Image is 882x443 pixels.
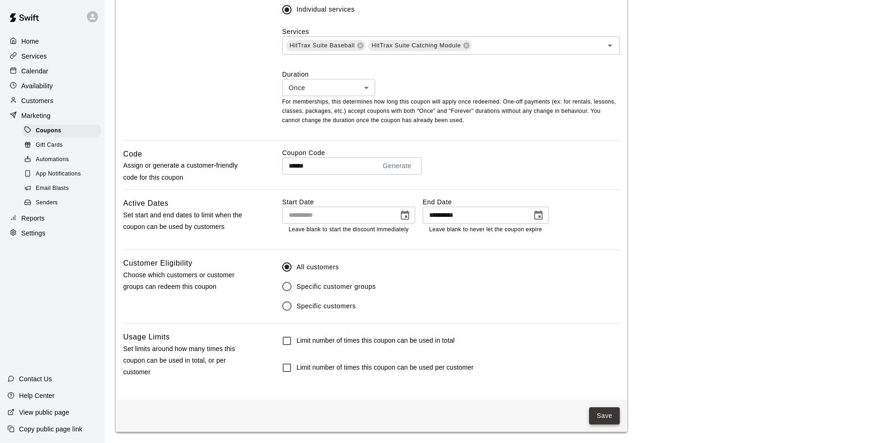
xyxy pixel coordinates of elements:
span: Email Blasts [36,184,69,193]
div: Coupons [22,124,101,137]
p: Contact Us [19,374,52,384]
div: App Notifications [22,168,101,181]
a: Customers [7,94,97,108]
p: Marketing [21,111,51,120]
a: Reports [7,211,97,225]
a: Coupons [22,124,105,138]
span: All customers [297,262,339,272]
a: App Notifications [22,167,105,182]
label: Start Date [282,197,415,207]
p: Assign or generate a customer-friendly code for this coupon [123,160,252,183]
p: Calendar [21,66,48,76]
p: Settings [21,228,46,238]
span: Individual services [297,5,355,14]
p: Leave blank to never let the coupon expire [429,225,542,235]
button: Choose date, selected date is Dec 19, 2025 [529,206,548,225]
div: Senders [22,196,101,209]
a: Automations [22,153,105,167]
p: Home [21,37,39,46]
span: App Notifications [36,169,81,179]
button: Save [589,407,620,424]
div: Once [282,79,375,96]
span: Automations [36,155,69,164]
p: Set limits around how many times this coupon can be used in total, or per customer [123,343,252,378]
label: Duration [282,70,620,79]
p: Help Center [19,391,54,400]
div: HitTrax Suite Baseball [286,40,366,51]
span: Specific customer groups [297,282,376,292]
p: Leave blank to start the discount immediately [289,225,409,235]
div: Email Blasts [22,182,101,195]
span: Senders [36,198,58,208]
div: HitTrax Suite Catching Module [368,40,472,51]
a: Availability [7,79,97,93]
button: Choose date [396,206,414,225]
p: View public page [19,408,69,417]
label: Coupon Code [282,148,620,157]
p: Copy public page link [19,424,82,434]
h6: Limit number of times this coupon can be used in total [297,336,455,346]
h6: Limit number of times this coupon can be used per customer [297,363,474,373]
h6: Customer Eligibility [123,257,192,269]
h6: Active Dates [123,197,169,209]
p: Customers [21,96,53,105]
h6: Code [123,148,142,160]
button: Generate [379,157,415,175]
span: Specific customers [297,301,356,311]
a: Settings [7,226,97,240]
span: HitTrax Suite Catching Module [368,41,464,50]
span: Gift Cards [36,141,63,150]
div: Gift Cards [22,139,101,152]
a: Gift Cards [22,138,105,152]
span: HitTrax Suite Baseball [286,41,358,50]
a: Marketing [7,109,97,123]
span: Coupons [36,126,61,136]
p: Availability [21,81,53,91]
a: Services [7,49,97,63]
p: Set start and end dates to limit when the coupon can be used by customers [123,209,252,233]
p: Services [21,52,47,61]
div: Automations [22,153,101,166]
a: Calendar [7,64,97,78]
a: Home [7,34,97,48]
p: Choose which customers or customer groups can redeem this coupon [123,269,252,293]
h6: Usage Limits [123,331,170,343]
label: End Date [423,197,549,207]
p: For memberships, this determines how long this coupon will apply once redeemed. One-off payments ... [282,98,620,125]
button: Open [603,39,617,52]
p: Reports [21,214,45,223]
a: Senders [22,196,105,210]
label: Services [282,28,309,35]
a: Email Blasts [22,182,105,196]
